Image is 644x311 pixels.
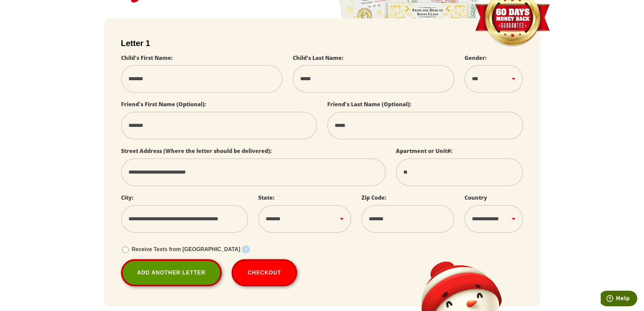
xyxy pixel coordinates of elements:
[121,39,523,48] h2: Letter 1
[601,291,637,308] iframe: Opens a widget where you can find more information
[327,101,411,108] label: Friend's Last Name (Optional):
[293,54,343,62] label: Child's Last Name:
[121,101,206,108] label: Friend's First Name (Optional):
[464,54,487,62] label: Gender:
[361,194,386,201] label: Zip Code:
[121,194,134,201] label: City:
[464,194,487,201] label: Country
[232,259,297,286] button: Checkout
[121,54,173,62] label: Child's First Name:
[121,147,272,155] label: Street Address (Where the letter should be delivered):
[258,194,275,201] label: State:
[396,147,453,155] label: Apartment or Unit#:
[132,246,240,252] span: Receive Texts from [GEOGRAPHIC_DATA]
[121,259,222,286] a: Add Another Letter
